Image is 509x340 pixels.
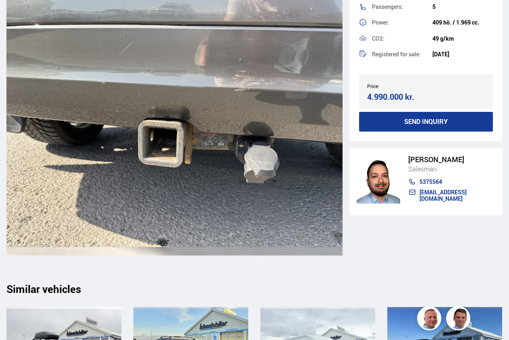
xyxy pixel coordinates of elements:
div: 5 [432,4,493,10]
div: Registered for sale: [372,52,432,57]
a: [EMAIL_ADDRESS][DOMAIN_NAME] [408,189,495,202]
div: Salesman [408,164,495,174]
div: Passengers: [372,4,432,10]
button: Open LiveChat chat widget [6,3,31,27]
a: 5375564 [408,179,495,185]
div: [DATE] [432,51,493,58]
img: nhp88E3Fdnt1Opn2.png [357,155,400,204]
div: 4.990.000 kr. [367,91,424,102]
div: Similar vehicles [6,283,502,295]
div: 409 hö. / 1.969 cc. [432,19,493,26]
div: [PERSON_NAME] [408,155,495,164]
div: Price: [367,83,426,89]
img: siFngHWaQ9KaOqBr.png [418,307,443,332]
div: 49 g/km [432,35,493,42]
img: FbJEzSuNWCJXmdc-.webp [447,307,472,332]
div: CO2: [372,36,432,41]
button: Send inquiry [359,112,493,132]
div: Power: [372,20,432,25]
